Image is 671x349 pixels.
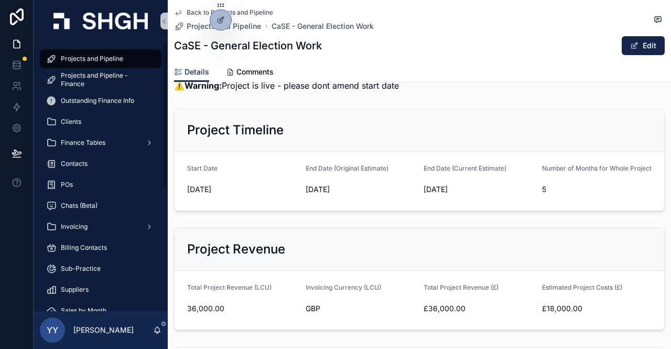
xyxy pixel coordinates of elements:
[542,303,652,314] span: £18,000.00
[187,303,297,314] span: 36,000.00
[61,223,88,231] span: Invoicing
[424,283,499,291] span: Total Project Revenue (£)
[61,244,107,252] span: Billing Contacts
[542,164,652,172] span: Number of Months for Whole Project
[40,175,161,194] a: POs
[174,38,322,53] h1: CaSE - General Election Work
[40,280,161,299] a: Suppliers
[61,160,88,168] span: Contacts
[61,71,151,88] span: Projects and Pipeline - Finance
[40,154,161,173] a: Contacts
[61,306,106,315] span: Sales by Month
[185,80,222,91] strong: Warning:
[47,324,58,336] span: YY
[61,97,134,105] span: Outstanding Finance Info
[174,80,399,91] span: ⚠️ Project is live - please dont amend start date
[306,184,416,195] span: [DATE]
[542,184,652,195] span: 5
[174,8,273,17] a: Back to Projects and Pipeline
[236,67,274,77] span: Comments
[61,55,123,63] span: Projects and Pipeline
[187,184,297,195] span: [DATE]
[542,283,622,291] span: Estimated Project Costs (£)
[226,62,274,83] a: Comments
[187,164,218,172] span: Start Date
[61,202,98,210] span: Chats (Beta)
[306,164,388,172] span: End Date (Original Estimate)
[34,42,168,311] div: scrollable content
[40,133,161,152] a: Finance Tables
[424,184,534,195] span: [DATE]
[306,303,320,314] span: GBP
[424,164,506,172] span: End Date (Current Estimate)
[61,181,73,189] span: POs
[40,70,161,89] a: Projects and Pipeline - Finance
[187,21,261,31] span: Projects and Pipeline
[174,21,261,31] a: Projects and Pipeline
[187,283,272,291] span: Total Project Revenue (LCU)
[187,122,284,139] h2: Project Timeline
[61,139,105,147] span: Finance Tables
[40,91,161,110] a: Outstanding Finance Info
[40,217,161,236] a: Invoicing
[40,196,161,215] a: Chats (Beta)
[187,241,285,258] h2: Project Revenue
[272,21,374,31] a: CaSE - General Election Work
[40,112,161,131] a: Clients
[61,118,81,126] span: Clients
[40,259,161,278] a: Sub-Practice
[306,283,381,291] span: Invoicing Currency (LCU)
[40,301,161,320] a: Sales by Month
[185,67,209,77] span: Details
[61,265,101,273] span: Sub-Practice
[53,13,148,29] img: App logo
[187,8,273,17] span: Back to Projects and Pipeline
[73,325,134,335] p: [PERSON_NAME]
[622,36,665,55] button: Edit
[174,62,209,82] a: Details
[40,49,161,68] a: Projects and Pipeline
[424,303,534,314] span: £36,000.00
[40,238,161,257] a: Billing Contacts
[61,285,89,294] span: Suppliers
